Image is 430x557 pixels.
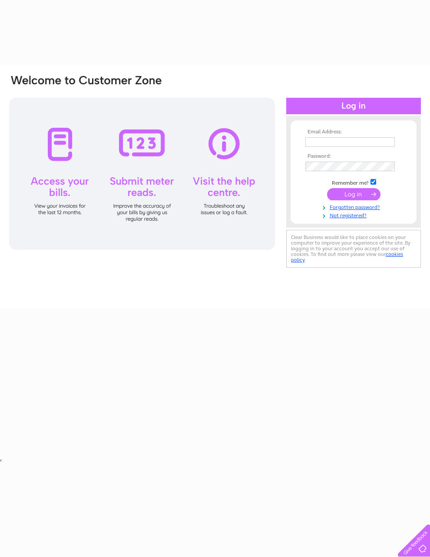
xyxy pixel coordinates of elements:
[305,211,404,219] a: Not registered?
[305,202,404,211] a: Forgotten password?
[286,230,421,268] div: Clear Business would like to place cookies on your computer to improve your experience of the sit...
[303,178,404,186] td: Remember me?
[291,251,403,263] a: cookies policy
[303,153,404,159] th: Password:
[327,188,380,200] input: Submit
[303,129,404,135] th: Email Address:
